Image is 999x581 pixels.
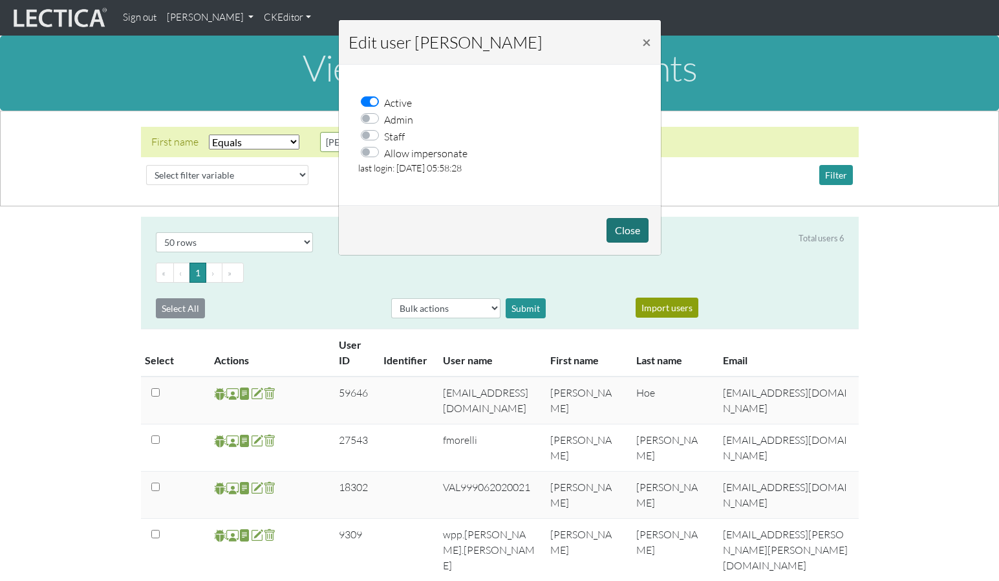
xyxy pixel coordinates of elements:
[384,127,405,144] label: Staff
[384,144,467,161] label: Allow impersonate
[632,24,661,60] button: Close
[358,161,641,175] p: last login: [DATE] 05:58:28
[607,218,649,243] button: Close
[384,111,413,127] label: Admin
[349,30,542,54] h5: Edit user [PERSON_NAME]
[642,32,651,51] span: ×
[384,94,412,111] label: Active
